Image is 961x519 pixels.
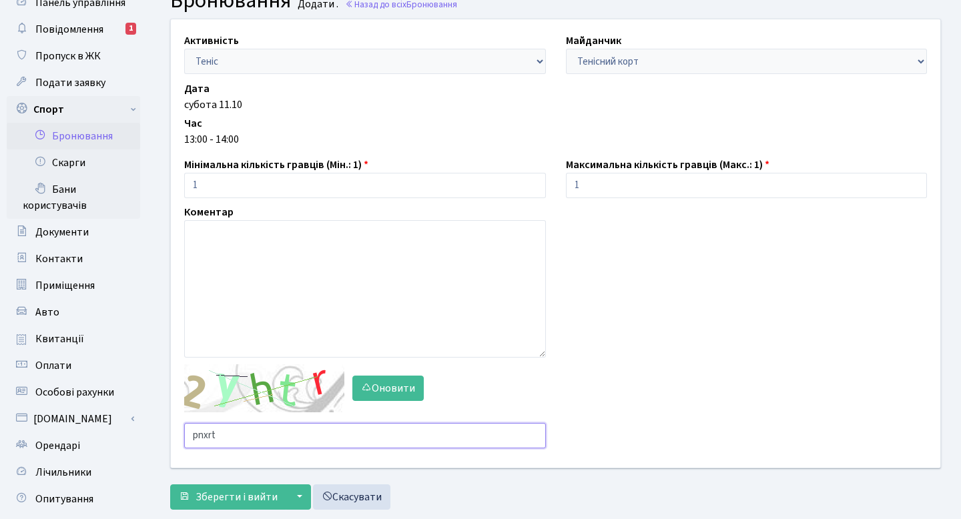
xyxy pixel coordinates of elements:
[7,69,140,96] a: Подати заявку
[7,379,140,406] a: Особові рахунки
[35,465,91,480] span: Лічильники
[35,49,101,63] span: Пропуск в ЖК
[566,33,621,49] label: Майданчик
[7,299,140,326] a: Авто
[7,432,140,459] a: Орендарі
[170,484,286,510] button: Зберегти і вийти
[35,358,71,373] span: Оплати
[184,131,927,147] div: 13:00 - 14:00
[184,204,234,220] label: Коментар
[352,376,424,401] button: Оновити
[184,364,344,412] img: default
[184,81,210,97] label: Дата
[35,22,103,37] span: Повідомлення
[7,486,140,512] a: Опитування
[7,176,140,219] a: Бани користувачів
[184,97,927,113] div: субота 11.10
[35,75,105,90] span: Подати заявку
[566,157,769,173] label: Максимальна кількість гравців (Макс.: 1)
[7,352,140,379] a: Оплати
[35,438,80,453] span: Орендарі
[7,245,140,272] a: Контакти
[7,406,140,432] a: [DOMAIN_NAME]
[35,305,59,320] span: Авто
[184,33,239,49] label: Активність
[313,484,390,510] a: Скасувати
[7,272,140,299] a: Приміщення
[35,385,114,400] span: Особові рахунки
[7,43,140,69] a: Пропуск в ЖК
[35,492,93,506] span: Опитування
[7,459,140,486] a: Лічильники
[7,219,140,245] a: Документи
[7,123,140,149] a: Бронювання
[125,23,136,35] div: 1
[184,423,546,448] input: Введіть текст із зображення
[7,96,140,123] a: Спорт
[184,115,202,131] label: Час
[196,490,278,504] span: Зберегти і вийти
[184,157,368,173] label: Мінімальна кількість гравців (Мін.: 1)
[35,332,84,346] span: Квитанції
[35,225,89,239] span: Документи
[7,16,140,43] a: Повідомлення1
[35,278,95,293] span: Приміщення
[7,326,140,352] a: Квитанції
[35,251,83,266] span: Контакти
[7,149,140,176] a: Скарги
